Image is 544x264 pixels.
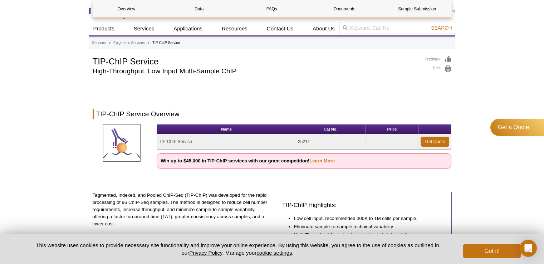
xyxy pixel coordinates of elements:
li: Low cell input, recommended 300K to 1M cells per sample. [294,215,437,222]
th: Price [366,124,419,134]
a: FAQs [238,0,305,18]
a: Sample Submission [383,0,451,18]
a: Learn More [309,158,335,163]
h1: TIP-ChIP Service [93,55,418,66]
a: Resources [217,22,252,35]
th: Name [157,124,296,134]
a: Services [92,40,106,46]
a: Contact Us [263,22,298,35]
a: Get Quote [421,137,449,147]
a: Epigenetic Services [113,40,145,46]
strong: Win up to $45,000 in TIP-ChIP services with our grant competition! [161,158,335,163]
h2: TIP-ChIP Service Overview [93,109,452,119]
a: Documents [311,0,378,18]
h2: High-Throughput, Low Input Multi-Sample ChIP [93,68,418,74]
a: Data [166,0,233,18]
td: 25211 [296,134,365,150]
a: Products [89,22,119,35]
td: TIP-ChIP Service [157,134,296,150]
li: High-Throughput format reduces batch-to batch variation [294,231,437,239]
a: Privacy Policy [189,250,222,256]
span: Search [431,25,452,31]
button: cookie settings [256,250,292,256]
a: Feedback [425,55,452,63]
li: Eliminate sample-to-sample technical variability [294,223,437,230]
a: About Us [308,22,339,35]
a: Services [129,22,159,35]
p: This website uses cookies to provide necessary site functionality and improve your online experie... [24,241,452,256]
button: Got it! [463,244,520,258]
a: Get a Quote [490,119,544,136]
img: TIP-ChIP Service [103,124,141,162]
a: Print [425,65,452,73]
input: Keyword, Cat. No. [339,22,455,34]
li: » [148,41,150,45]
h3: TIP-ChIP Highlights: [282,201,444,210]
p: Tagmented, Indexed, and Pooled ChIP-Seq (TIP-ChIP) was developed for the rapid processing of 96 C... [93,192,270,228]
a: Overview [93,0,160,18]
div: Open Intercom Messenger [520,240,537,257]
th: Cat No. [296,124,365,134]
a: Applications [169,22,207,35]
button: Search [429,25,454,31]
li: » [109,41,111,45]
li: TIP-ChIP Service [152,41,180,45]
